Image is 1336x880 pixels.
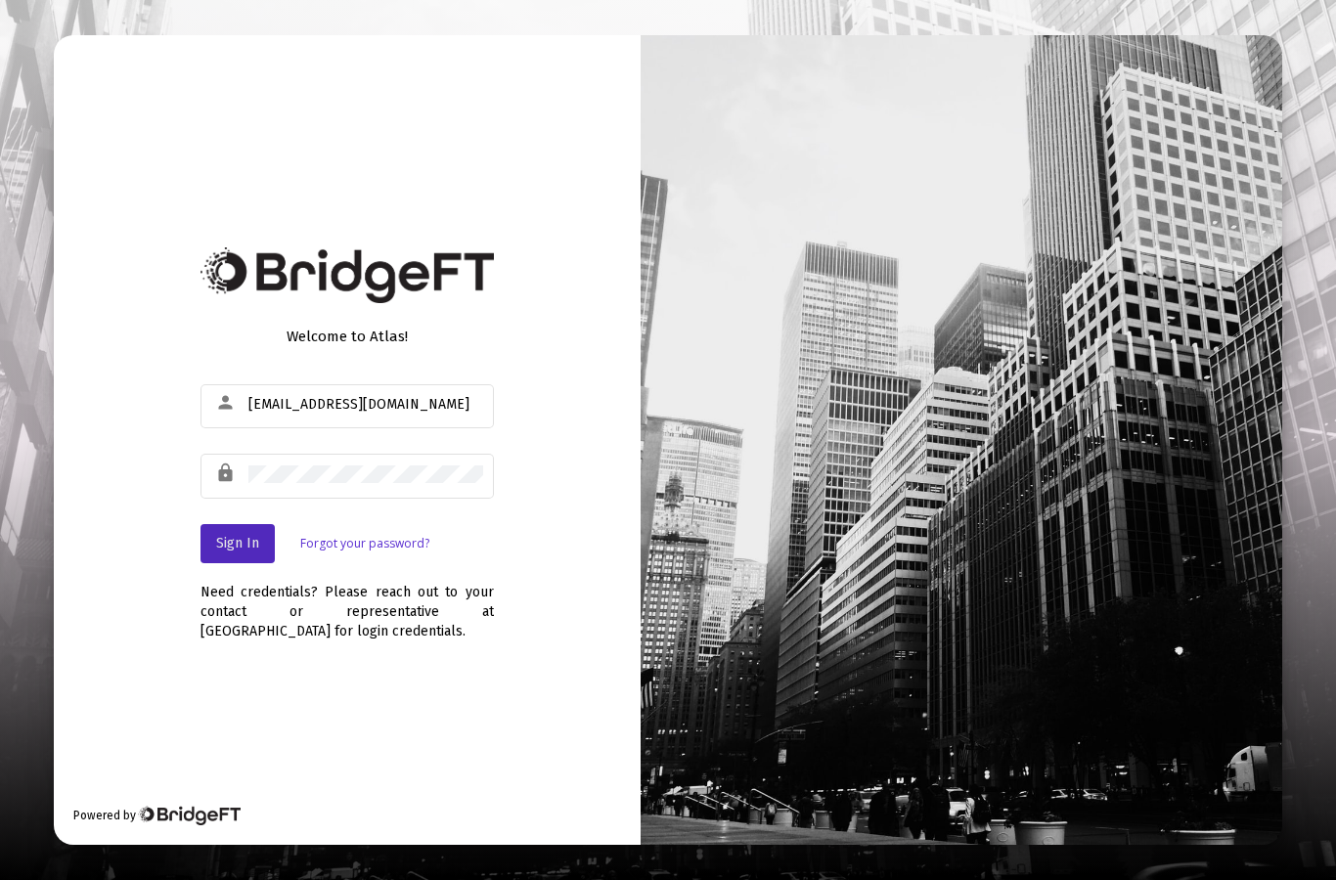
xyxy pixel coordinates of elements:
span: Sign In [216,535,259,551]
mat-icon: lock [215,462,239,485]
input: Email or Username [248,397,483,413]
div: Welcome to Atlas! [200,327,494,346]
div: Need credentials? Please reach out to your contact or representative at [GEOGRAPHIC_DATA] for log... [200,563,494,641]
a: Forgot your password? [300,534,429,553]
div: Powered by [73,806,241,825]
mat-icon: person [215,391,239,415]
img: Bridge Financial Technology Logo [200,247,494,303]
img: Bridge Financial Technology Logo [138,806,241,825]
button: Sign In [200,524,275,563]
